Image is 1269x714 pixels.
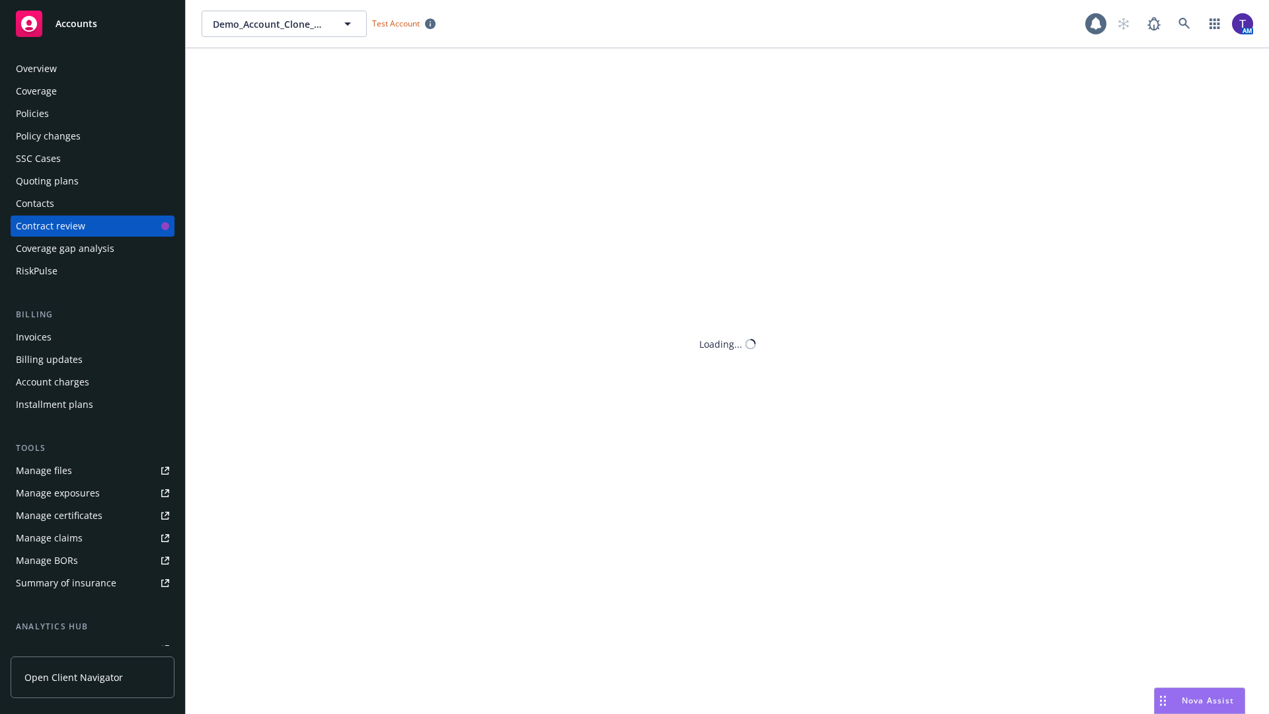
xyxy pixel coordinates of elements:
div: Manage BORs [16,550,78,571]
div: Contacts [16,193,54,214]
a: Coverage [11,81,174,102]
div: Billing updates [16,349,83,370]
button: Demo_Account_Clone_QA_CR_Tests_Prospect [202,11,367,37]
span: Accounts [56,19,97,29]
a: Policy changes [11,126,174,147]
div: Summary of insurance [16,573,116,594]
span: Open Client Navigator [24,670,123,684]
span: Test Account [372,18,420,29]
a: Quoting plans [11,171,174,192]
div: Drag to move [1155,688,1171,713]
a: RiskPulse [11,260,174,282]
a: Billing updates [11,349,174,370]
a: Contract review [11,216,174,237]
div: Overview [16,58,57,79]
div: Manage certificates [16,505,102,526]
a: Manage files [11,460,174,481]
div: Coverage [16,81,57,102]
img: photo [1232,13,1253,34]
div: Loading... [699,337,742,351]
a: Manage claims [11,528,174,549]
div: Policies [16,103,49,124]
a: Installment plans [11,394,174,415]
a: Manage BORs [11,550,174,571]
a: Coverage gap analysis [11,238,174,259]
div: Policy changes [16,126,81,147]
div: Coverage gap analysis [16,238,114,259]
a: Overview [11,58,174,79]
a: Account charges [11,372,174,393]
div: SSC Cases [16,148,61,169]
div: Manage files [16,460,72,481]
span: Nova Assist [1182,695,1234,706]
div: Contract review [16,216,85,237]
a: Invoices [11,327,174,348]
button: Nova Assist [1154,688,1245,714]
div: Quoting plans [16,171,79,192]
div: Loss summary generator [16,639,126,660]
div: Manage exposures [16,483,100,504]
div: Analytics hub [11,620,174,633]
div: Manage claims [16,528,83,549]
div: Billing [11,308,174,321]
a: Accounts [11,5,174,42]
div: Tools [11,442,174,455]
div: Invoices [16,327,52,348]
div: Installment plans [16,394,93,415]
a: Manage certificates [11,505,174,526]
a: Policies [11,103,174,124]
span: Demo_Account_Clone_QA_CR_Tests_Prospect [213,17,327,31]
span: Test Account [367,17,441,30]
div: RiskPulse [16,260,58,282]
a: Manage exposures [11,483,174,504]
a: Start snowing [1110,11,1137,37]
a: Search [1171,11,1198,37]
a: Switch app [1202,11,1228,37]
a: Summary of insurance [11,573,174,594]
a: Loss summary generator [11,639,174,660]
div: Account charges [16,372,89,393]
a: Contacts [11,193,174,214]
a: SSC Cases [11,148,174,169]
a: Report a Bug [1141,11,1167,37]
